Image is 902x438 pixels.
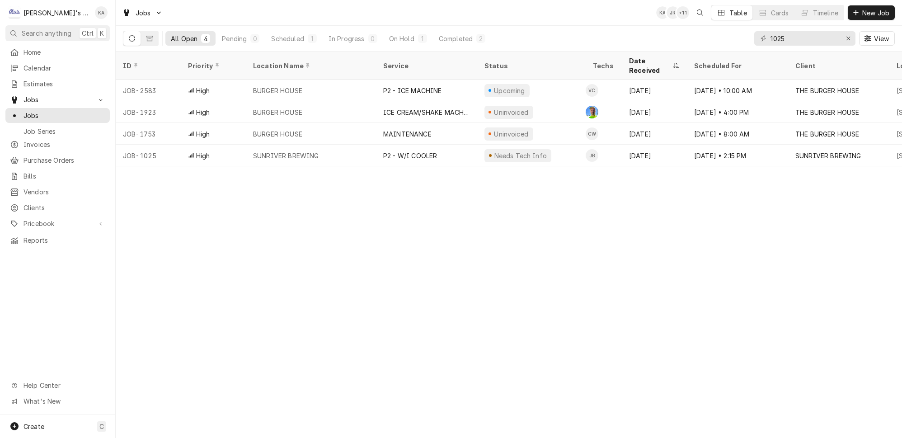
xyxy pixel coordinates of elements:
div: P2 - W/I COOLER [383,151,437,160]
a: Home [5,45,110,60]
div: THE BURGER HOUSE [795,86,860,95]
span: Pricebook [23,219,92,228]
div: [DATE] [622,101,687,123]
a: Go to Jobs [118,5,166,20]
span: Jobs [23,95,92,104]
div: Scheduled For [694,61,779,71]
div: On Hold [389,34,414,43]
span: Bills [23,171,105,181]
div: BURGER HOUSE [253,86,302,95]
div: Service [383,61,468,71]
div: Timeline [813,8,838,18]
span: Ctrl [82,28,94,38]
span: Create [23,423,44,430]
span: Vendors [23,187,105,197]
div: 0 [252,34,258,43]
div: SUNRIVER BREWING [253,151,319,160]
div: Completed [439,34,473,43]
div: [DATE] • 8:00 AM [687,123,788,145]
span: Invoices [23,140,105,149]
span: What's New [23,396,104,406]
div: Cameron Ward's Avatar [586,127,598,140]
div: [DATE] [622,80,687,101]
div: JOB-1025 [116,145,181,166]
div: JOB-1923 [116,101,181,123]
div: Korey Austin's Avatar [656,6,669,19]
a: Job Series [5,124,110,139]
div: Client [795,61,880,71]
div: JOB-1753 [116,123,181,145]
span: Clients [23,203,105,212]
div: Cards [771,8,789,18]
div: BURGER HOUSE [253,108,302,117]
div: Table [729,8,747,18]
div: All Open [171,34,197,43]
span: K [100,28,104,38]
a: Calendar [5,61,110,75]
span: View [872,34,891,43]
div: ICE CREAM/SHAKE MACHINE REPAIR [383,108,470,117]
div: [DATE] [622,145,687,166]
div: Date Received [629,56,671,75]
div: [DATE] • 4:00 PM [687,101,788,123]
div: Uninvoiced [493,129,530,139]
a: Clients [5,200,110,215]
span: High [196,86,210,95]
a: Vendors [5,184,110,199]
a: Reports [5,233,110,248]
div: 0 [370,34,376,43]
span: New Job [860,8,891,18]
div: KA [656,6,669,19]
div: Greg Austin's Avatar [586,106,598,118]
a: Jobs [5,108,110,123]
div: [PERSON_NAME]'s Refrigeration [23,8,90,18]
div: Korey Austin's Avatar [95,6,108,19]
div: [DATE] • 2:15 PM [687,145,788,166]
button: Erase input [841,31,855,46]
button: Search anythingCtrlK [5,25,110,41]
span: Reports [23,235,105,245]
div: Uninvoiced [493,108,530,117]
div: THE BURGER HOUSE [795,108,860,117]
span: High [196,108,210,117]
div: Priority [188,61,237,71]
a: Go to Help Center [5,378,110,393]
a: Estimates [5,76,110,91]
div: JOB-2583 [116,80,181,101]
div: Jeff Rue's Avatar [667,6,679,19]
div: Techs [593,61,615,71]
div: [DATE] [622,123,687,145]
div: Clay's Refrigeration's Avatar [8,6,21,19]
a: Go to Pricebook [5,216,110,231]
div: GA [586,106,598,118]
button: View [859,31,895,46]
span: High [196,151,210,160]
div: Valente Castillo's Avatar [586,84,598,97]
a: Bills [5,169,110,184]
div: Needs Tech Info [493,151,548,160]
a: Purchase Orders [5,153,110,168]
a: Go to Jobs [5,92,110,107]
span: Search anything [22,28,71,38]
div: 4 [203,34,208,43]
div: THE BURGER HOUSE [795,129,860,139]
div: [DATE] • 10:00 AM [687,80,788,101]
span: C [99,422,104,431]
div: C [8,6,21,19]
div: CW [586,127,598,140]
span: Purchase Orders [23,155,105,165]
div: SUNRIVER BREWING [795,151,861,160]
div: 2 [478,34,484,43]
span: Jobs [23,111,105,120]
div: Status [484,61,577,71]
div: Location Name [253,61,367,71]
a: Invoices [5,137,110,152]
div: + 11 [676,6,689,19]
div: BURGER HOUSE [253,129,302,139]
div: VC [586,84,598,97]
span: Jobs [136,8,151,18]
div: 1 [310,34,315,43]
button: New Job [848,5,895,20]
input: Keyword search [770,31,838,46]
div: Joey Brabb's Avatar [586,149,598,162]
